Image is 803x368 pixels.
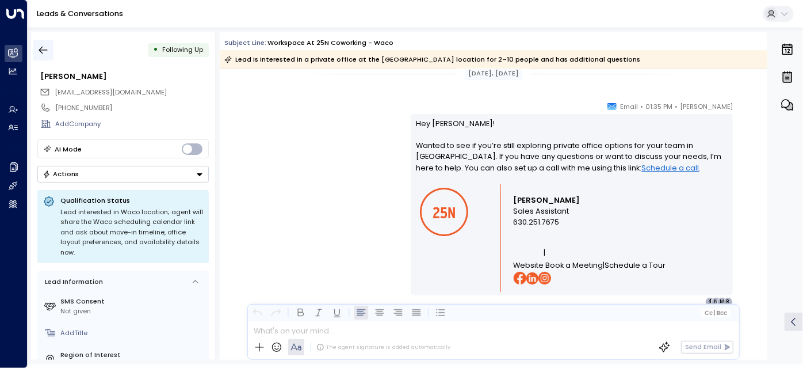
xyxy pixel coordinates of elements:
[717,297,726,306] div: M
[316,343,450,351] div: The agent signature is added automatically
[724,297,733,306] div: R
[546,259,603,272] a: Book a Meeting
[705,310,727,316] span: Cc Bcc
[514,195,580,205] strong: [PERSON_NAME]
[514,259,544,272] a: Website
[60,297,205,306] label: SMS Consent
[224,54,640,65] div: Lead is interested in a private office at the [GEOGRAPHIC_DATA] location for 2–10 people and has ...
[269,306,283,320] button: Redo
[224,38,266,47] span: Subject Line:
[41,277,103,287] div: Lead Information
[640,101,643,112] span: •
[162,45,203,54] span: Following Up
[37,166,209,183] div: Button group with a nested menu
[712,297,721,306] div: N
[465,67,523,80] div: [DATE], [DATE]
[55,88,167,97] span: rkazerooni74@gmail.com
[737,101,756,119] img: 84_headshot.jpg
[544,234,546,272] span: |
[645,101,672,112] span: 01:35 PM
[642,162,699,173] a: Schedule a call
[55,88,167,97] span: [EMAIL_ADDRESS][DOMAIN_NAME]
[60,350,205,360] label: Region of Interest
[267,38,393,48] div: Workspace at 25N Coworking - Waco
[705,297,714,306] div: 4
[153,41,158,58] div: •
[60,306,205,316] div: Not given
[251,306,265,320] button: Undo
[603,246,605,272] span: |
[55,143,82,155] div: AI Mode
[701,309,731,317] button: Cc|Bcc
[43,170,79,178] div: Actions
[37,9,123,18] a: Leads & Conversations
[37,166,209,183] button: Actions
[680,101,733,112] span: [PERSON_NAME]
[714,310,716,316] span: |
[60,328,205,338] div: AddTitle
[675,101,678,112] span: •
[60,196,203,205] p: Qualification Status
[620,101,638,112] span: Email
[55,119,208,129] div: AddCompany
[605,259,666,272] a: Schedule a Tour
[514,217,560,227] span: 630.251.7675
[416,118,728,184] p: Hey [PERSON_NAME]! Wanted to see if you’re still exploring private office options for your team i...
[55,103,208,113] div: [PHONE_NUMBER]
[40,71,208,82] div: [PERSON_NAME]
[60,207,203,258] div: Lead interested in Waco location; agent will share the Waco scheduling calendar link and ask abou...
[514,206,569,217] span: Sales Assistant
